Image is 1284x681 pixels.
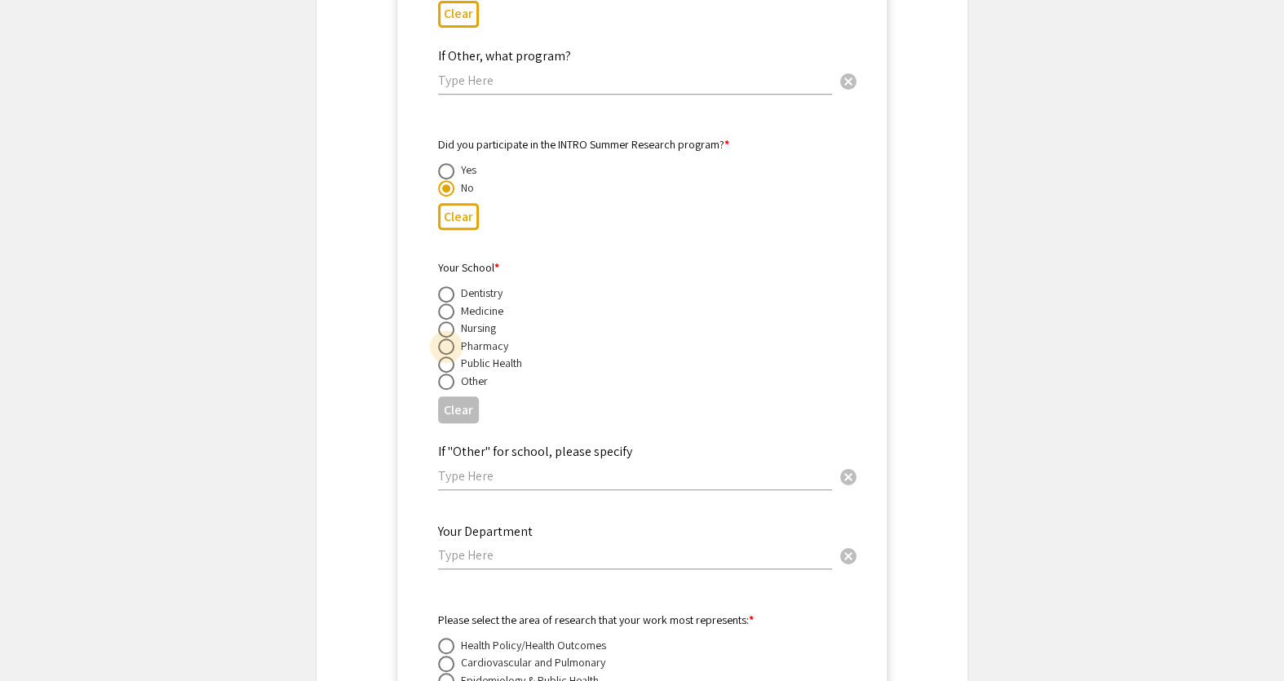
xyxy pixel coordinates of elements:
[438,523,533,540] mat-label: Your Department
[438,72,832,89] input: Type Here
[832,539,865,572] button: Clear
[438,612,754,627] mat-label: Please select the area of research that your work most represents:
[438,396,479,423] button: Clear
[839,546,858,566] span: cancel
[438,546,832,564] input: Type Here
[461,179,474,196] div: No
[438,1,479,28] button: Clear
[438,260,499,275] mat-label: Your School
[438,203,479,230] button: Clear
[438,47,571,64] mat-label: If Other, what program?
[839,467,858,487] span: cancel
[839,72,858,91] span: cancel
[832,64,865,96] button: Clear
[438,443,632,460] mat-label: If "Other" for school, please specify
[461,320,496,336] div: Nursing
[461,285,503,301] div: Dentistry
[461,373,488,389] div: Other
[461,654,605,670] div: Cardiovascular and Pulmonary
[438,467,832,484] input: Type Here
[461,637,606,653] div: Health Policy/Health Outcomes
[832,460,865,493] button: Clear
[461,355,522,371] div: Public Health
[12,608,69,669] iframe: Chat
[461,303,503,319] div: Medicine
[461,161,476,178] div: Yes
[438,137,729,152] mat-label: Did you participate in the INTRO Summer Research program?
[461,338,508,354] div: Pharmacy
